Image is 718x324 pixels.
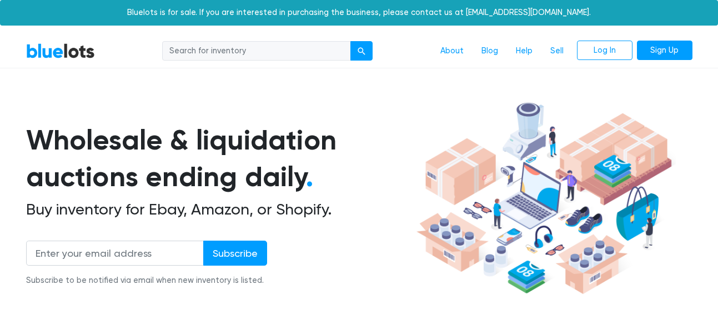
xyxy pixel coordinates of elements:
[473,41,507,62] a: Blog
[26,122,413,196] h1: Wholesale & liquidation auctions ending daily
[26,43,95,59] a: BlueLots
[26,241,204,266] input: Enter your email address
[413,97,676,300] img: hero-ee84e7d0318cb26816c560f6b4441b76977f77a177738b4e94f68c95b2b83dbb.png
[577,41,632,61] a: Log In
[162,41,351,61] input: Search for inventory
[306,160,313,193] span: .
[26,275,267,287] div: Subscribe to be notified via email when new inventory is listed.
[203,241,267,266] input: Subscribe
[507,41,541,62] a: Help
[637,41,692,61] a: Sign Up
[431,41,473,62] a: About
[541,41,573,62] a: Sell
[26,200,413,219] h2: Buy inventory for Ebay, Amazon, or Shopify.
